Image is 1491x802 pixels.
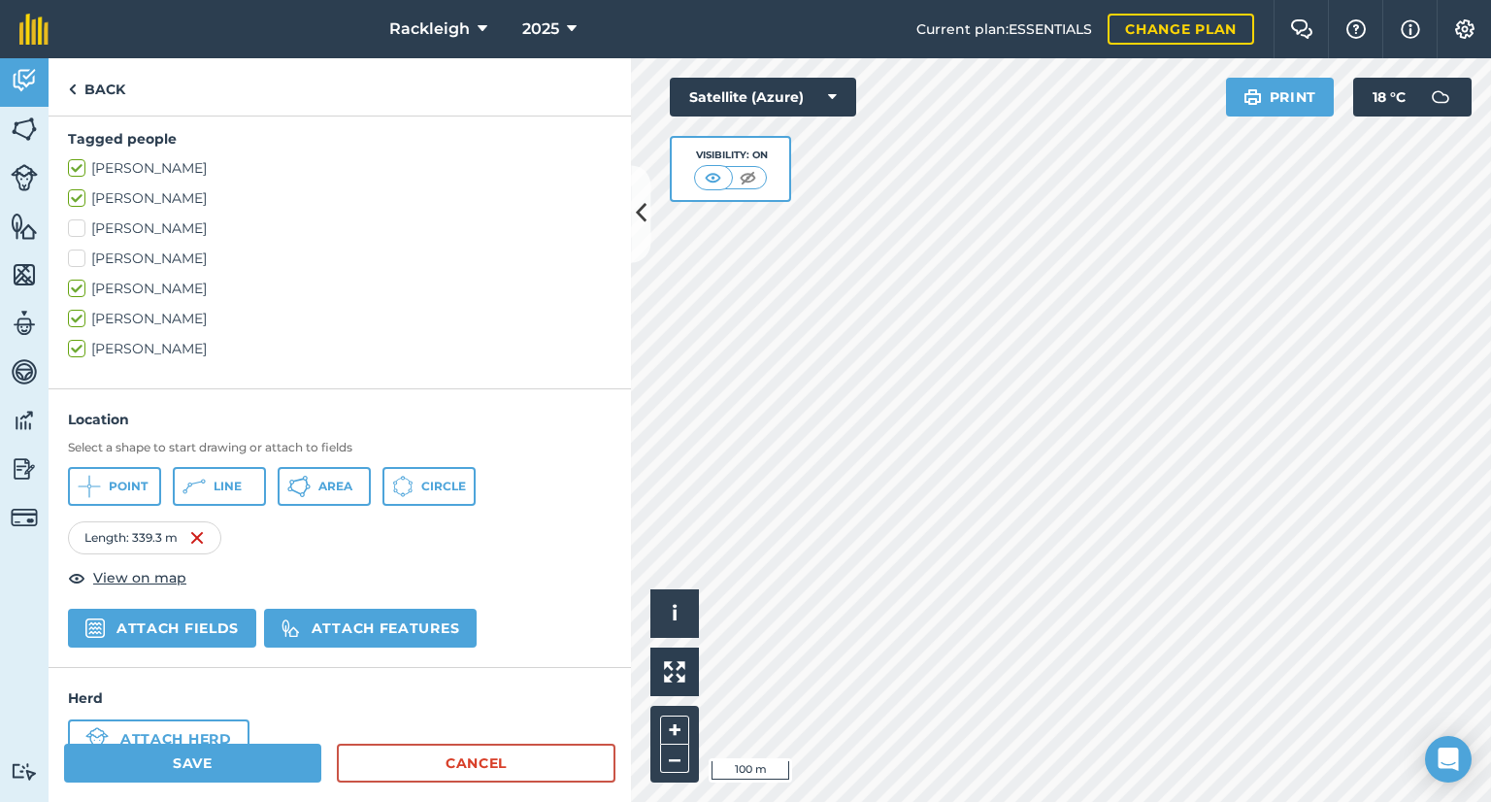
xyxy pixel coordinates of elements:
img: svg+xml;base64,PHN2ZyB4bWxucz0iaHR0cDovL3d3dy53My5vcmcvMjAwMC9zdmciIHdpZHRoPSI1NiIgaGVpZ2h0PSI2MC... [11,260,38,289]
button: – [660,745,689,773]
img: svg+xml;base64,PD94bWwgdmVyc2lvbj0iMS4wIiBlbmNvZGluZz0idXRmLTgiPz4KPCEtLSBHZW5lcmF0b3I6IEFkb2JlIE... [11,164,38,191]
button: Attach features [264,609,477,648]
span: i [672,601,678,625]
h4: Herd [68,687,612,709]
img: svg+xml;base64,PD94bWwgdmVyc2lvbj0iMS4wIiBlbmNvZGluZz0idXRmLTgiPz4KPCEtLSBHZW5lcmF0b3I6IEFkb2JlIE... [11,66,38,95]
h3: Select a shape to start drawing or attach to fields [68,440,612,455]
img: svg+xml;base64,PHN2ZyB4bWxucz0iaHR0cDovL3d3dy53My5vcmcvMjAwMC9zdmciIHdpZHRoPSIxNyIgaGVpZ2h0PSIxNy... [1401,17,1420,41]
img: svg+xml;base64,PHN2ZyB4bWxucz0iaHR0cDovL3d3dy53My5vcmcvMjAwMC9zdmciIHdpZHRoPSI1MCIgaGVpZ2h0PSI0MC... [736,168,760,187]
label: [PERSON_NAME] [68,249,612,269]
label: [PERSON_NAME] [68,158,612,179]
img: svg+xml;base64,PD94bWwgdmVyc2lvbj0iMS4wIiBlbmNvZGluZz0idXRmLTgiPz4KPCEtLSBHZW5lcmF0b3I6IEFkb2JlIE... [85,727,109,751]
img: svg+xml;base64,PHN2ZyB4bWxucz0iaHR0cDovL3d3dy53My5vcmcvMjAwMC9zdmciIHdpZHRoPSIxNiIgaGVpZ2h0PSIyNC... [189,526,205,550]
span: 2025 [522,17,559,41]
img: Two speech bubbles overlapping with the left bubble in the forefront [1290,19,1313,39]
button: View on map [68,566,186,589]
label: [PERSON_NAME] [68,339,612,359]
button: Satellite (Azure) [670,78,856,117]
img: svg+xml;base64,PHN2ZyB4bWxucz0iaHR0cDovL3d3dy53My5vcmcvMjAwMC9zdmciIHdpZHRoPSIxOCIgaGVpZ2h0PSIyNC... [68,566,85,589]
img: Four arrows, one pointing top left, one top right, one bottom right and the last bottom left [664,661,685,683]
span: Area [318,479,352,494]
label: [PERSON_NAME] [68,218,612,239]
div: Visibility: On [694,148,768,163]
img: svg+xml;base64,PHN2ZyB4bWxucz0iaHR0cDovL3d3dy53My5vcmcvMjAwMC9zdmciIHdpZHRoPSIxOSIgaGVpZ2h0PSIyNC... [1243,85,1262,109]
span: 18 ° C [1373,78,1406,117]
img: A cog icon [1453,19,1476,39]
button: Attach herd [68,719,249,758]
button: 18 °C [1353,78,1472,117]
label: [PERSON_NAME] [68,309,612,329]
img: svg+xml;base64,PHN2ZyB4bWxucz0iaHR0cDovL3d3dy53My5vcmcvMjAwMC9zdmciIHdpZHRoPSI5IiBoZWlnaHQ9IjI0Ii... [68,78,77,101]
button: Area [278,467,371,506]
button: Point [68,467,161,506]
img: svg+xml;base64,PHN2ZyB4bWxucz0iaHR0cDovL3d3dy53My5vcmcvMjAwMC9zdmciIHdpZHRoPSI1NiIgaGVpZ2h0PSI2MC... [11,212,38,241]
img: svg+xml;base64,PD94bWwgdmVyc2lvbj0iMS4wIiBlbmNvZGluZz0idXRmLTgiPz4KPCEtLSBHZW5lcmF0b3I6IEFkb2JlIE... [11,762,38,781]
button: Save [64,744,321,783]
button: Line [173,467,266,506]
img: svg+xml;base64,PD94bWwgdmVyc2lvbj0iMS4wIiBlbmNvZGluZz0idXRmLTgiPz4KPCEtLSBHZW5lcmF0b3I6IEFkb2JlIE... [11,454,38,484]
img: svg+xml;base64,PD94bWwgdmVyc2lvbj0iMS4wIiBlbmNvZGluZz0idXRmLTgiPz4KPCEtLSBHZW5lcmF0b3I6IEFkb2JlIE... [11,504,38,531]
img: svg+xml;base64,PD94bWwgdmVyc2lvbj0iMS4wIiBlbmNvZGluZz0idXRmLTgiPz4KPCEtLSBHZW5lcmF0b3I6IEFkb2JlIE... [1421,78,1460,117]
span: View on map [93,567,186,588]
button: Attach fields [68,609,256,648]
a: Change plan [1108,14,1254,45]
h4: Location [68,409,612,430]
h4: Tagged people [68,128,612,150]
label: [PERSON_NAME] [68,279,612,299]
img: svg%3e [282,618,300,638]
a: Back [49,58,145,116]
button: Circle [382,467,476,506]
img: svg+xml;base64,PD94bWwgdmVyc2lvbj0iMS4wIiBlbmNvZGluZz0idXRmLTgiPz4KPCEtLSBHZW5lcmF0b3I6IEFkb2JlIE... [11,406,38,435]
img: A question mark icon [1344,19,1368,39]
a: Cancel [337,744,615,783]
img: svg+xml;base64,PD94bWwgdmVyc2lvbj0iMS4wIiBlbmNvZGluZz0idXRmLTgiPz4KPCEtLSBHZW5lcmF0b3I6IEFkb2JlIE... [11,357,38,386]
img: svg+xml,%3c [85,618,105,638]
button: Print [1226,78,1335,117]
img: fieldmargin Logo [19,14,49,45]
span: Point [109,479,148,494]
div: Open Intercom Messenger [1425,736,1472,783]
span: Rackleigh [389,17,470,41]
button: + [660,716,689,745]
div: Length : 339.3 m [68,521,221,554]
img: svg+xml;base64,PHN2ZyB4bWxucz0iaHR0cDovL3d3dy53My5vcmcvMjAwMC9zdmciIHdpZHRoPSI1NiIgaGVpZ2h0PSI2MC... [11,115,38,144]
button: i [650,589,699,638]
span: Current plan : ESSENTIALS [916,18,1092,40]
span: Circle [421,479,466,494]
img: svg+xml;base64,PD94bWwgdmVyc2lvbj0iMS4wIiBlbmNvZGluZz0idXRmLTgiPz4KPCEtLSBHZW5lcmF0b3I6IEFkb2JlIE... [11,309,38,338]
label: [PERSON_NAME] [68,188,612,209]
img: svg+xml;base64,PHN2ZyB4bWxucz0iaHR0cDovL3d3dy53My5vcmcvMjAwMC9zdmciIHdpZHRoPSI1MCIgaGVpZ2h0PSI0MC... [701,168,725,187]
span: Line [214,479,242,494]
